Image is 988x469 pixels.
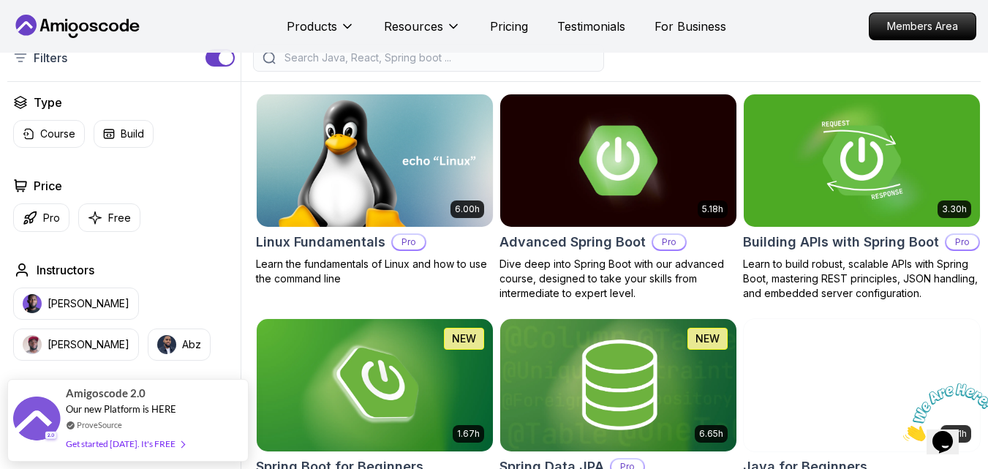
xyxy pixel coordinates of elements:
[78,203,140,232] button: Free
[37,261,94,279] h2: Instructors
[66,385,146,402] span: Amigoscode 2.0
[393,235,425,249] p: Pro
[77,419,122,431] a: ProveSource
[48,296,129,311] p: [PERSON_NAME]
[744,319,980,451] img: Java for Beginners card
[34,177,62,195] h2: Price
[743,232,939,252] h2: Building APIs with Spring Boot
[870,13,976,40] p: Members Area
[256,94,494,286] a: Linux Fundamentals card6.00hLinux FundamentalsProLearn the fundamentals of Linux and how to use t...
[457,428,480,440] p: 1.67h
[23,294,42,313] img: instructor img
[500,319,736,451] img: Spring Data JPA card
[384,18,443,35] p: Resources
[256,257,494,286] p: Learn the fundamentals of Linux and how to use the command line
[500,94,736,227] img: Advanced Spring Boot card
[557,18,625,35] a: Testimonials
[455,203,480,215] p: 6.00h
[287,18,337,35] p: Products
[256,232,385,252] h2: Linux Fundamentals
[66,403,176,415] span: Our new Platform is HERE
[13,288,139,320] button: instructor img[PERSON_NAME]
[13,397,61,444] img: provesource social proof notification image
[699,428,723,440] p: 6.65h
[13,329,139,361] button: instructor img[PERSON_NAME]
[490,18,528,35] a: Pricing
[655,18,726,35] a: For Business
[743,257,981,301] p: Learn to build robust, scalable APIs with Spring Boot, mastering REST principles, JSON handling, ...
[182,337,201,352] p: Abz
[66,435,184,452] div: Get started [DATE]. It's FREE
[34,49,67,67] p: Filters
[121,127,144,141] p: Build
[148,329,211,361] button: instructor imgAbz
[499,232,646,252] h2: Advanced Spring Boot
[499,94,737,301] a: Advanced Spring Boot card5.18hAdvanced Spring BootProDive deep into Spring Boot with our advanced...
[287,18,355,47] button: Products
[13,203,69,232] button: Pro
[384,18,461,47] button: Resources
[23,335,42,354] img: instructor img
[897,378,988,447] iframe: chat widget
[499,257,737,301] p: Dive deep into Spring Boot with our advanced course, designed to take your skills from intermedia...
[653,235,685,249] p: Pro
[40,127,75,141] p: Course
[43,211,60,225] p: Pro
[702,203,723,215] p: 5.18h
[946,235,978,249] p: Pro
[257,94,493,227] img: Linux Fundamentals card
[48,337,129,352] p: [PERSON_NAME]
[869,12,976,40] a: Members Area
[452,331,476,346] p: NEW
[13,120,85,148] button: Course
[6,6,97,64] img: Chat attention grabber
[34,94,62,111] h2: Type
[744,94,980,227] img: Building APIs with Spring Boot card
[257,319,493,451] img: Spring Boot for Beginners card
[282,50,595,65] input: Search Java, React, Spring boot ...
[942,203,967,215] p: 3.30h
[157,335,176,354] img: instructor img
[743,94,981,301] a: Building APIs with Spring Boot card3.30hBuilding APIs with Spring BootProLearn to build robust, s...
[94,120,154,148] button: Build
[108,211,131,225] p: Free
[695,331,720,346] p: NEW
